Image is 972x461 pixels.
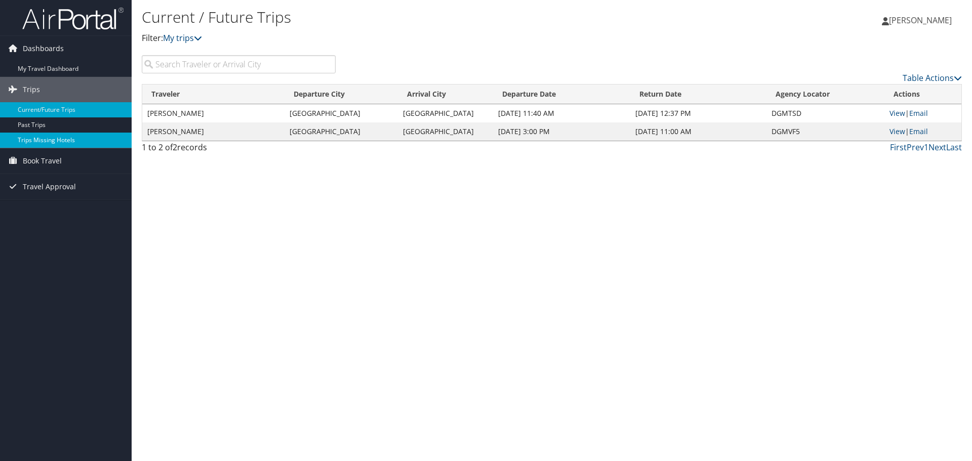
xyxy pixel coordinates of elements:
[884,85,961,104] th: Actions
[22,7,124,30] img: airportal-logo.png
[23,77,40,102] span: Trips
[766,85,884,104] th: Agency Locator: activate to sort column ascending
[23,174,76,199] span: Travel Approval
[766,104,884,122] td: DGMTSD
[142,104,285,122] td: [PERSON_NAME]
[882,5,962,35] a: [PERSON_NAME]
[493,104,630,122] td: [DATE] 11:40 AM
[889,15,952,26] span: [PERSON_NAME]
[163,32,202,44] a: My trips
[766,122,884,141] td: DGMVF5
[398,85,493,104] th: Arrival City: activate to sort column ascending
[493,85,630,104] th: Departure Date: activate to sort column descending
[398,104,493,122] td: [GEOGRAPHIC_DATA]
[907,142,924,153] a: Prev
[946,142,962,153] a: Last
[285,85,398,104] th: Departure City: activate to sort column ascending
[630,122,767,141] td: [DATE] 11:00 AM
[142,85,285,104] th: Traveler: activate to sort column ascending
[909,108,928,118] a: Email
[493,122,630,141] td: [DATE] 3:00 PM
[142,55,336,73] input: Search Traveler or Arrival City
[909,127,928,136] a: Email
[142,7,688,28] h1: Current / Future Trips
[630,85,767,104] th: Return Date: activate to sort column ascending
[142,122,285,141] td: [PERSON_NAME]
[889,127,905,136] a: View
[142,32,688,45] p: Filter:
[285,122,398,141] td: [GEOGRAPHIC_DATA]
[285,104,398,122] td: [GEOGRAPHIC_DATA]
[398,122,493,141] td: [GEOGRAPHIC_DATA]
[924,142,928,153] a: 1
[23,148,62,174] span: Book Travel
[142,141,336,158] div: 1 to 2 of records
[630,104,767,122] td: [DATE] 12:37 PM
[884,104,961,122] td: |
[928,142,946,153] a: Next
[23,36,64,61] span: Dashboards
[903,72,962,83] a: Table Actions
[890,142,907,153] a: First
[173,142,177,153] span: 2
[889,108,905,118] a: View
[884,122,961,141] td: |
